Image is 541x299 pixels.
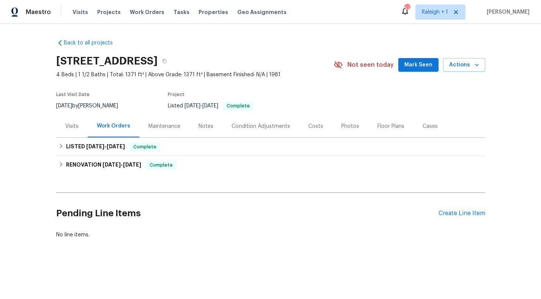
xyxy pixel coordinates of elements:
span: Not seen today [347,61,394,69]
div: Condition Adjustments [232,123,290,130]
span: Last Visit Date [56,92,90,97]
button: Copy Address [158,54,171,68]
span: - [103,162,141,167]
div: by [PERSON_NAME] [56,101,127,110]
div: Floor Plans [377,123,404,130]
div: Notes [199,123,213,130]
div: No line items. [56,231,485,239]
div: Visits [65,123,79,130]
div: 57 [404,5,410,12]
span: Mark Seen [404,60,432,70]
div: Costs [308,123,323,130]
div: Photos [341,123,359,130]
span: Complete [224,104,253,108]
span: 4 Beds | 1 1/2 Baths | Total: 1371 ft² | Above Grade: 1371 ft² | Basement Finished: N/A | 1981 [56,71,334,79]
span: Projects [97,8,121,16]
h2: Pending Line Items [56,196,438,231]
span: Geo Assignments [237,8,287,16]
span: Complete [130,143,159,151]
h6: LISTED [66,142,125,151]
span: Maestro [26,8,51,16]
button: Actions [443,58,485,72]
span: [DATE] [202,103,218,109]
span: [DATE] [86,144,104,149]
div: Work Orders [97,122,130,130]
span: Listed [168,103,254,109]
span: Work Orders [130,8,164,16]
h6: RENOVATION [66,161,141,170]
div: Create Line Item [438,210,485,217]
span: Visits [73,8,88,16]
span: [DATE] [185,103,200,109]
span: [DATE] [56,103,72,109]
span: [DATE] [103,162,121,167]
span: Tasks [173,9,189,15]
span: Actions [449,60,479,70]
div: LISTED [DATE]-[DATE]Complete [56,138,485,156]
span: [DATE] [123,162,141,167]
span: [PERSON_NAME] [484,8,530,16]
a: Back to all projects [56,39,129,47]
span: Properties [199,8,228,16]
div: RENOVATION [DATE]-[DATE]Complete [56,156,485,174]
span: Complete [147,161,176,169]
div: Cases [423,123,438,130]
span: [DATE] [107,144,125,149]
button: Mark Seen [398,58,438,72]
span: - [86,144,125,149]
span: - [185,103,218,109]
span: Project [168,92,185,97]
div: Maintenance [148,123,180,130]
h2: [STREET_ADDRESS] [56,57,158,65]
span: Raleigh + 1 [422,8,448,16]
